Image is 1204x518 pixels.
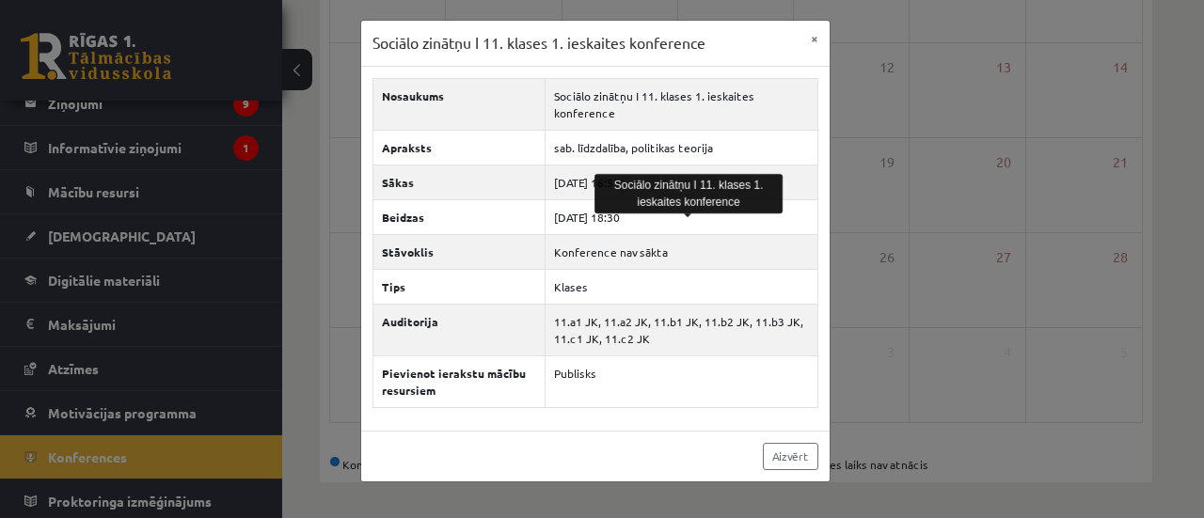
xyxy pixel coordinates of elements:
td: [DATE] 18:30 [546,199,817,234]
td: sab. līdzdalība, politikas teorija [546,130,817,165]
td: Konference nav sākta [546,234,817,269]
button: × [800,21,830,56]
th: Apraksts [372,130,546,165]
th: Tips [372,269,546,304]
div: Sociālo zinātņu I 11. klases 1. ieskaites konference [594,174,783,213]
td: Sociālo zinātņu I 11. klases 1. ieskaites konference [546,78,817,130]
td: [DATE] 16:55 [546,165,817,199]
td: Klases [546,269,817,304]
a: Aizvērt [763,443,818,470]
th: Auditorija [372,304,546,355]
h3: Sociālo zinātņu I 11. klases 1. ieskaites konference [372,32,705,55]
th: Sākas [372,165,546,199]
td: Publisks [546,355,817,407]
td: 11.a1 JK, 11.a2 JK, 11.b1 JK, 11.b2 JK, 11.b3 JK, 11.c1 JK, 11.c2 JK [546,304,817,355]
th: Pievienot ierakstu mācību resursiem [372,355,546,407]
th: Beidzas [372,199,546,234]
th: Stāvoklis [372,234,546,269]
th: Nosaukums [372,78,546,130]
